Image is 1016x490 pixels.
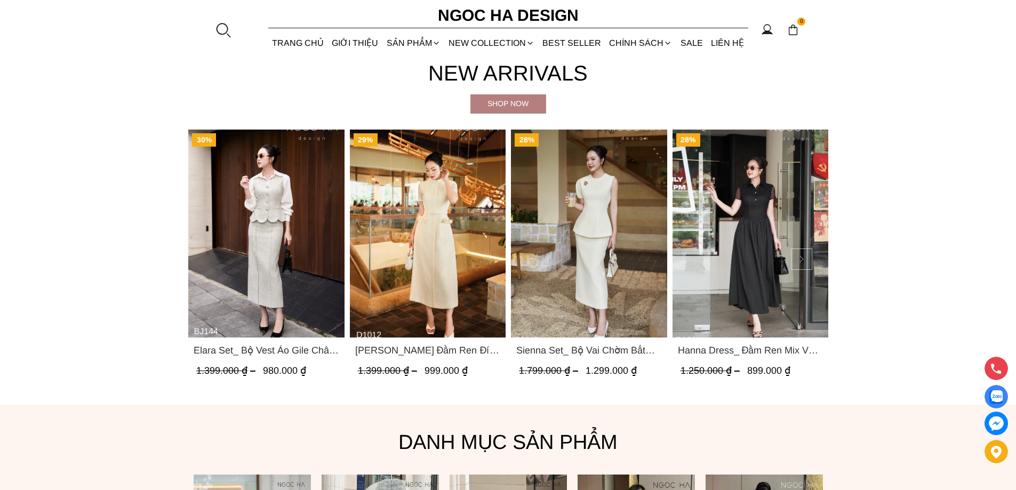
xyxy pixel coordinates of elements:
[194,343,339,358] span: Elara Set_ Bộ Vest Áo Gile Chân Váy Bút Chì BJ144
[470,94,546,114] a: Shop now
[677,343,823,358] span: Hanna Dress_ Đầm Ren Mix Vải Thô Màu Đen D1011
[398,431,618,453] font: Danh mục sản phẩm
[747,365,790,376] span: 899.000 ₫
[586,365,637,376] span: 1.299.000 ₫
[428,3,588,28] a: Ngoc Ha Design
[424,365,467,376] span: 999.000 ₫
[787,24,799,36] img: img-CART-ICON-ksit0nf1
[263,365,306,376] span: 980.000 ₫
[985,385,1008,408] a: Display image
[470,98,546,109] div: Shop now
[605,29,676,57] div: Chính sách
[349,130,506,338] a: Product image - Catherine Dress_ Đầm Ren Đính Hoa Túi Màu Kem D1012
[672,130,828,338] a: Product image - Hanna Dress_ Đầm Ren Mix Vải Thô Màu Đen D1011
[516,343,662,358] span: Sienna Set_ Bộ Vai Chờm Bất Đối Xứng Mix Chân Váy Bút Chì BJ143
[707,29,748,57] a: LIÊN HỆ
[194,343,339,358] a: Link to Elara Set_ Bộ Vest Áo Gile Chân Váy Bút Chì BJ144
[989,390,1003,404] img: Display image
[328,29,382,57] a: GIỚI THIỆU
[519,365,581,376] span: 1.799.000 ₫
[676,29,707,57] a: SALE
[357,365,419,376] span: 1.399.000 ₫
[539,29,605,57] a: BEST SELLER
[985,412,1008,435] a: messenger
[680,365,742,376] span: 1.250.000 ₫
[355,343,500,358] a: Link to Catherine Dress_ Đầm Ren Đính Hoa Túi Màu Kem D1012
[444,29,538,57] a: NEW COLLECTION
[382,29,444,57] div: SẢN PHẨM
[511,130,667,338] a: Product image - Sienna Set_ Bộ Vai Chờm Bất Đối Xứng Mix Chân Váy Bút Chì BJ143
[677,343,823,358] a: Link to Hanna Dress_ Đầm Ren Mix Vải Thô Màu Đen D1011
[188,130,345,338] a: Product image - Elara Set_ Bộ Vest Áo Gile Chân Váy Bút Chì BJ144
[188,56,828,90] h4: New Arrivals
[268,29,328,57] a: TRANG CHỦ
[355,343,500,358] span: [PERSON_NAME] Đầm Ren Đính Hoa Túi Màu Kem D1012
[196,365,258,376] span: 1.399.000 ₫
[797,18,806,26] span: 0
[516,343,662,358] a: Link to Sienna Set_ Bộ Vai Chờm Bất Đối Xứng Mix Chân Váy Bút Chì BJ143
